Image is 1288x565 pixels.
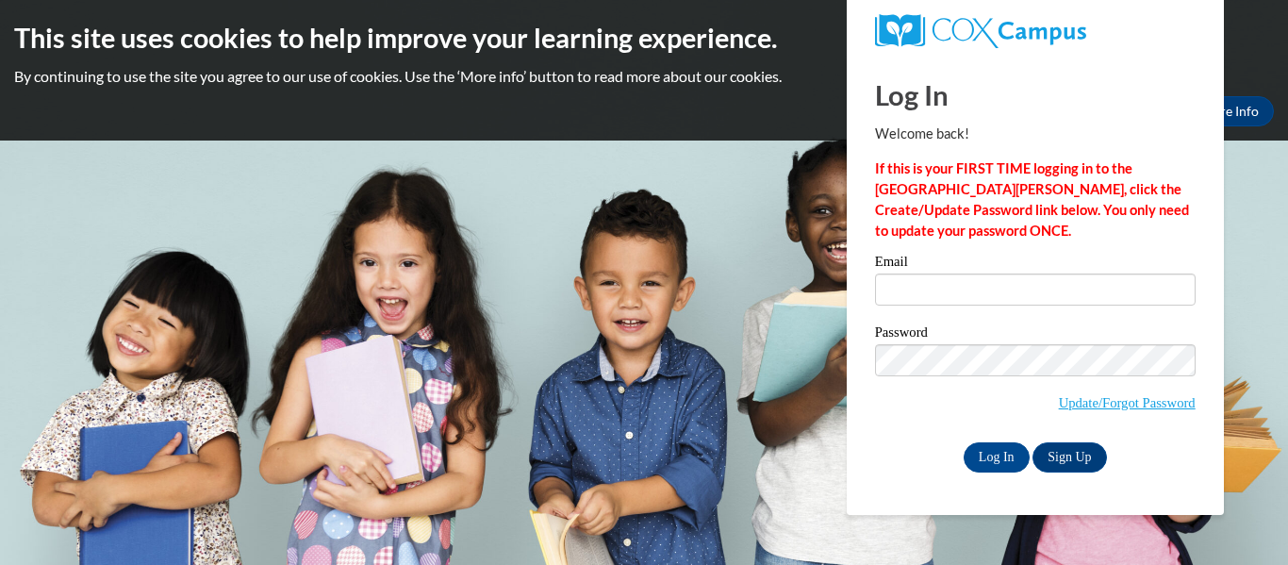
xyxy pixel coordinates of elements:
p: By continuing to use the site you agree to our use of cookies. Use the ‘More info’ button to read... [14,66,1274,87]
h1: Log In [875,75,1196,114]
a: Update/Forgot Password [1059,395,1196,410]
h2: This site uses cookies to help improve your learning experience. [14,19,1274,57]
img: COX Campus [875,14,1086,48]
label: Password [875,325,1196,344]
input: Log In [964,442,1030,473]
a: Sign Up [1032,442,1106,473]
strong: If this is your FIRST TIME logging in to the [GEOGRAPHIC_DATA][PERSON_NAME], click the Create/Upd... [875,160,1189,239]
a: COX Campus [875,14,1196,48]
label: Email [875,255,1196,274]
a: More Info [1185,96,1274,126]
p: Welcome back! [875,124,1196,144]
